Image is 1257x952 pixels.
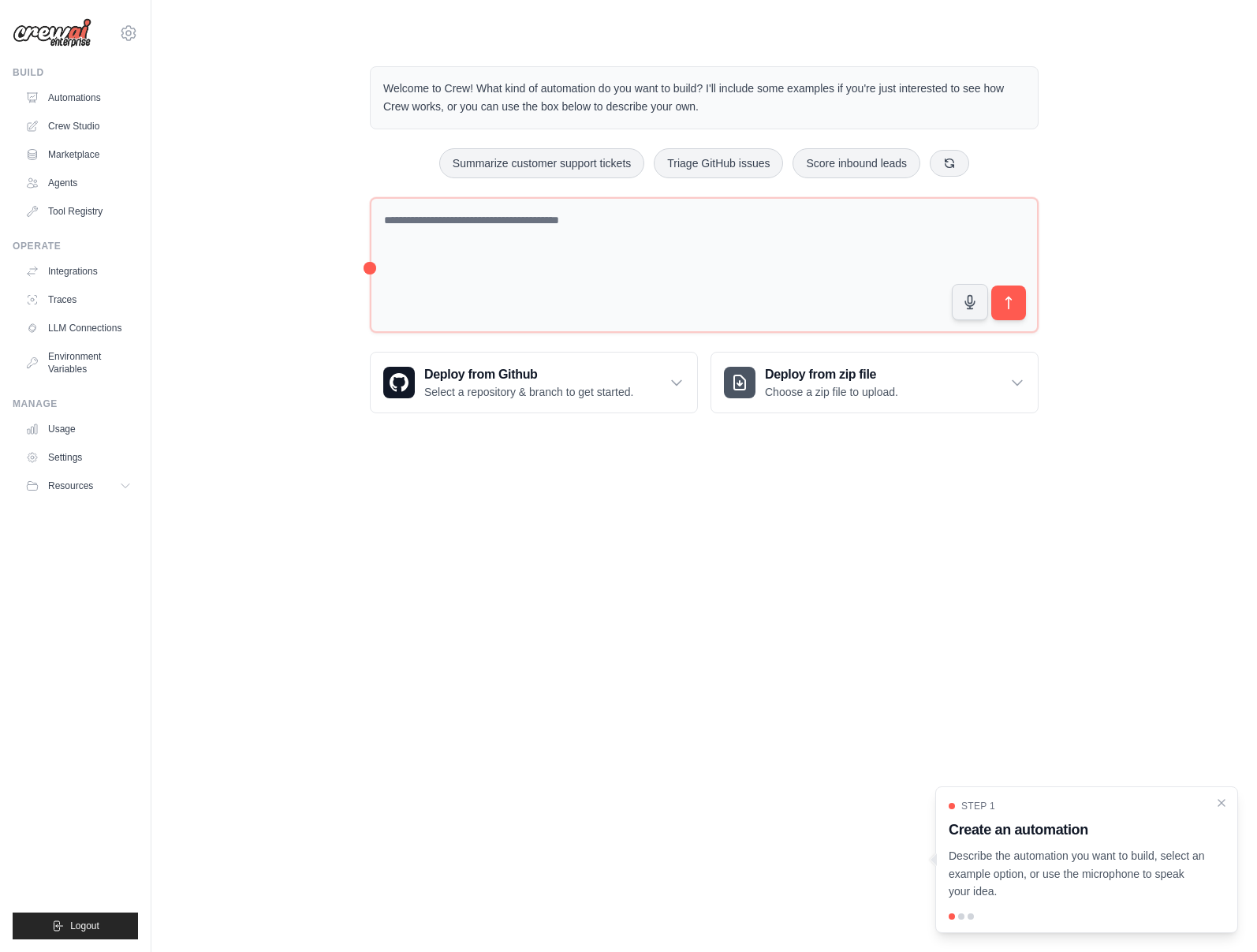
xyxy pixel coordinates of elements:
a: LLM Connections [19,315,138,341]
p: Choose a zip file to upload. [765,384,898,400]
a: Agents [19,170,138,196]
button: Score inbound leads [793,148,920,178]
button: Logout [13,913,138,939]
a: Integrations [19,259,138,284]
button: Summarize customer support tickets [439,148,644,178]
a: Tool Registry [19,199,138,224]
h3: Deploy from zip file [765,365,898,384]
img: Logo [13,18,91,48]
button: Resources [19,473,138,498]
a: Automations [19,85,138,110]
a: Traces [19,287,138,312]
a: Marketplace [19,142,138,167]
span: Resources [48,480,93,492]
h3: Deploy from Github [424,365,633,384]
a: Crew Studio [19,114,138,139]
button: Close walkthrough [1215,797,1228,809]
p: Select a repository & branch to get started. [424,384,633,400]
a: Settings [19,445,138,470]
a: Usage [19,416,138,442]
div: Build [13,66,138,79]
span: Logout [70,920,99,932]
div: Operate [13,240,138,252]
h3: Create an automation [949,819,1206,841]
span: Step 1 [961,800,995,812]
p: Describe the automation you want to build, select an example option, or use the microphone to spe... [949,847,1206,901]
button: Triage GitHub issues [654,148,783,178]
p: Welcome to Crew! What kind of automation do you want to build? I'll include some examples if you'... [383,80,1025,116]
div: Manage [13,398,138,410]
a: Environment Variables [19,344,138,382]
